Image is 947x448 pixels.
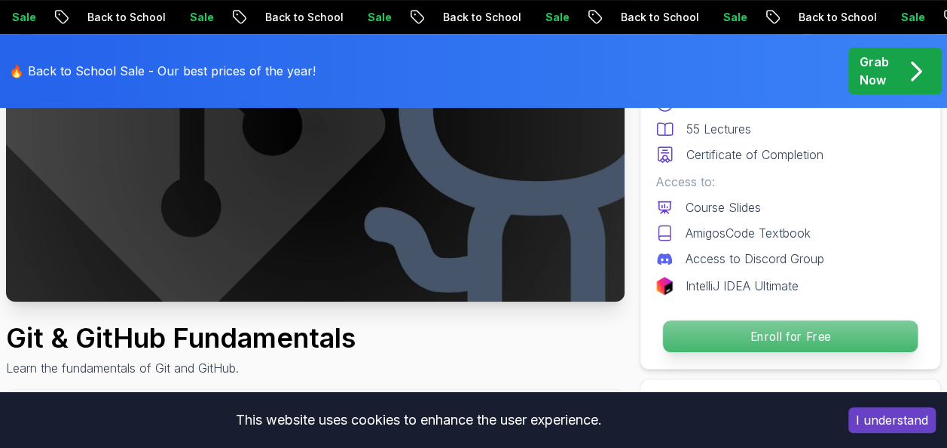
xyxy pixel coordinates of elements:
[686,224,811,242] p: AmigosCode Textbook
[251,10,353,25] p: Back to School
[655,173,925,191] p: Access to:
[353,10,402,25] p: Sale
[860,53,889,89] p: Grab Now
[429,10,531,25] p: Back to School
[6,323,356,353] h1: Git & GitHub Fundamentals
[73,10,176,25] p: Back to School
[9,62,316,80] p: 🔥 Back to School Sale - Our best prices of the year!
[662,320,918,353] button: Enroll for Free
[11,404,826,437] div: This website uses cookies to enhance the user experience.
[686,250,824,268] p: Access to Discord Group
[848,407,936,433] button: Accept cookies
[663,321,918,352] p: Enroll for Free
[655,277,674,295] img: jetbrains logo
[784,10,887,25] p: Back to School
[686,146,823,164] p: Certificate of Completion
[6,359,356,377] p: Learn the fundamentals of Git and GitHub.
[176,10,224,25] p: Sale
[709,10,757,25] p: Sale
[686,277,799,295] p: IntelliJ IDEA Ultimate
[531,10,579,25] p: Sale
[606,10,709,25] p: Back to School
[686,198,761,216] p: Course Slides
[887,10,935,25] p: Sale
[686,120,751,138] p: 55 Lectures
